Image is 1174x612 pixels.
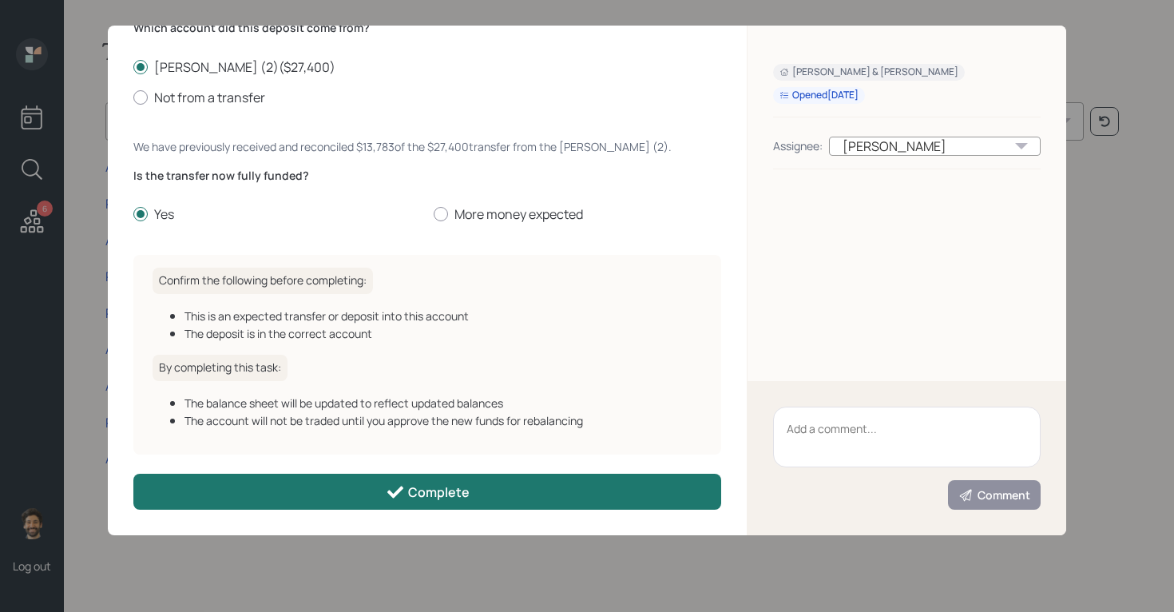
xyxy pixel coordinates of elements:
[773,137,823,154] div: Assignee:
[829,137,1041,156] div: [PERSON_NAME]
[184,325,702,342] div: The deposit is in the correct account
[153,268,373,294] h6: Confirm the following before completing:
[958,487,1030,503] div: Comment
[434,205,721,223] label: More money expected
[133,474,721,510] button: Complete
[184,395,702,411] div: The balance sheet will be updated to reflect updated balances
[133,205,421,223] label: Yes
[153,355,288,381] h6: By completing this task:
[948,480,1041,510] button: Comment
[133,89,721,106] label: Not from a transfer
[133,58,721,76] label: [PERSON_NAME] (2) ( $27,400 )
[184,412,702,429] div: The account will not be traded until you approve the new funds for rebalancing
[184,308,702,324] div: This is an expected transfer or deposit into this account
[133,20,721,36] label: Which account did this deposit come from?
[386,483,470,502] div: Complete
[779,89,859,102] div: Opened [DATE]
[133,138,721,155] div: We have previously received and reconciled $13,783 of the $27,400 transfer from the [PERSON_NAME]...
[779,66,958,79] div: [PERSON_NAME] & [PERSON_NAME]
[133,168,721,184] label: Is the transfer now fully funded?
